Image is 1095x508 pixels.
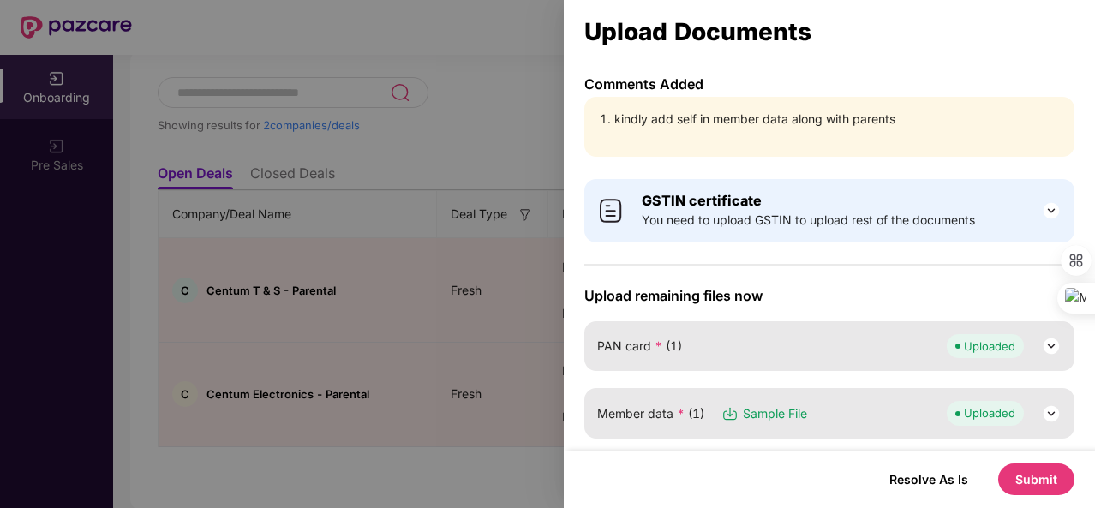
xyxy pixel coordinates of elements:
span: Sample File [743,404,807,423]
img: svg+xml;base64,PHN2ZyB4bWxucz0iaHR0cDovL3d3dy53My5vcmcvMjAwMC9zdmciIHdpZHRoPSI0MCIgaGVpZ2h0PSI0MC... [597,197,625,224]
img: svg+xml;base64,PHN2ZyB3aWR0aD0iMjQiIGhlaWdodD0iMjQiIHZpZXdCb3g9IjAgMCAyNCAyNCIgZmlsbD0ibm9uZSIgeG... [1041,200,1062,221]
img: svg+xml;base64,PHN2ZyB3aWR0aD0iMTYiIGhlaWdodD0iMTciIHZpZXdCb3g9IjAgMCAxNiAxNyIgZmlsbD0ibm9uZSIgeG... [721,405,739,422]
li: kindly add self in member data along with parents [614,110,1062,128]
span: Upload remaining files now [584,287,1074,304]
img: svg+xml;base64,PHN2ZyB3aWR0aD0iMjQiIGhlaWdodD0iMjQiIHZpZXdCb3g9IjAgMCAyNCAyNCIgZmlsbD0ibm9uZSIgeG... [1041,336,1062,356]
div: Upload Documents [584,22,1074,41]
div: Uploaded [964,404,1015,421]
span: PAN card (1) [597,337,682,356]
span: Member data (1) [597,404,704,423]
p: Comments Added [584,75,1074,93]
span: You need to upload GSTIN to upload rest of the documents [642,211,975,230]
button: Submit [998,463,1074,495]
div: Uploaded [964,338,1015,355]
button: Resolve As Is [872,468,985,491]
b: GSTIN certificate [642,192,762,209]
img: svg+xml;base64,PHN2ZyB3aWR0aD0iMjQiIGhlaWdodD0iMjQiIHZpZXdCb3g9IjAgMCAyNCAyNCIgZmlsbD0ibm9uZSIgeG... [1041,403,1062,424]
